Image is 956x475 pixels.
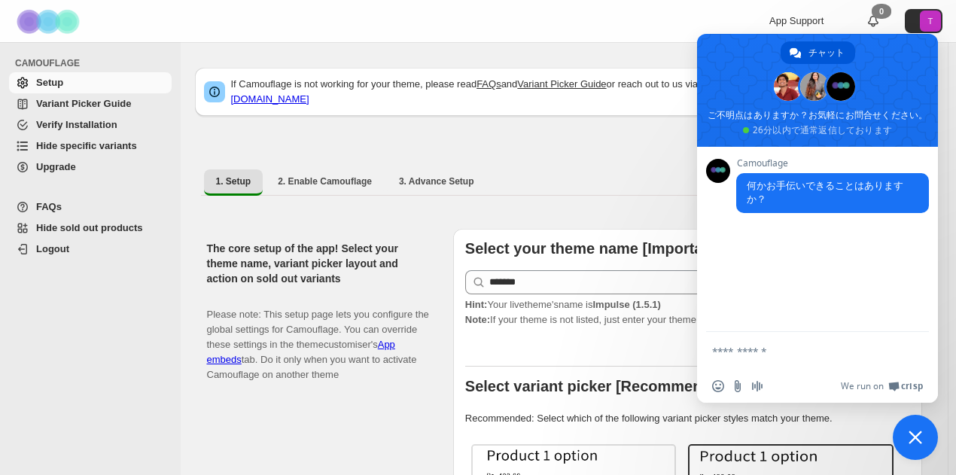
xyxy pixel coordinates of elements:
p: If Camouflage is not working for your theme, please read and or reach out to us via chat or email: [231,77,913,107]
h2: The core setup of the app! Select your theme name, variant picker layout and action on sold out v... [207,241,429,286]
span: CAMOUFLAGE [15,57,173,69]
span: 3. Advance Setup [399,175,474,187]
span: Variant Picker Guide [36,98,131,109]
a: Hide sold out products [9,218,172,239]
span: Setup [36,77,63,88]
div: 0 [872,4,891,19]
span: Your live theme's name is [465,299,661,310]
span: Avatar with initials T [920,11,941,32]
textarea: メッセージを作成... [712,345,890,358]
p: Recommended: Select which of the following variant picker styles match your theme. [465,411,910,426]
b: Select variant picker [Recommended] [465,378,734,394]
span: FAQs [36,201,62,212]
span: 絵文字を挿入 [712,380,724,392]
a: 0 [866,14,881,29]
a: FAQs [476,78,501,90]
span: チャット [808,41,845,64]
span: Verify Installation [36,119,117,130]
strong: Note: [465,314,490,325]
a: Logout [9,239,172,260]
a: Hide specific variants [9,135,172,157]
span: Hide sold out products [36,222,143,233]
button: Avatar with initials T [905,9,942,33]
p: If your theme is not listed, just enter your theme name. Check to find your theme name. [465,297,910,327]
span: ファイルを送信 [732,380,744,392]
strong: Hint: [465,299,488,310]
span: オーディオメッセージの録音 [751,380,763,392]
span: Camouflage [736,158,929,169]
a: Variant Picker Guide [9,93,172,114]
img: Camouflage [12,1,87,42]
a: Upgrade [9,157,172,178]
span: Crisp [901,380,923,392]
span: Hide specific variants [36,140,137,151]
span: We run on [841,380,884,392]
span: 1. Setup [216,175,251,187]
span: App Support [769,15,824,26]
div: チャットを閉じる [893,415,938,460]
text: T [928,17,933,26]
div: チャット [781,41,855,64]
span: 何かお手伝いできることはありますか？ [747,179,903,206]
span: Upgrade [36,161,76,172]
a: FAQs [9,196,172,218]
a: Variant Picker Guide [517,78,606,90]
strong: Impulse (1.5.1) [592,299,660,310]
a: Verify Installation [9,114,172,135]
p: Please note: This setup page lets you configure the global settings for Camouflage. You can overr... [207,292,429,382]
span: Logout [36,243,69,254]
span: 2. Enable Camouflage [278,175,372,187]
b: Select your theme name [Important] [465,240,722,257]
a: We run onCrisp [841,380,923,392]
a: Setup [9,72,172,93]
